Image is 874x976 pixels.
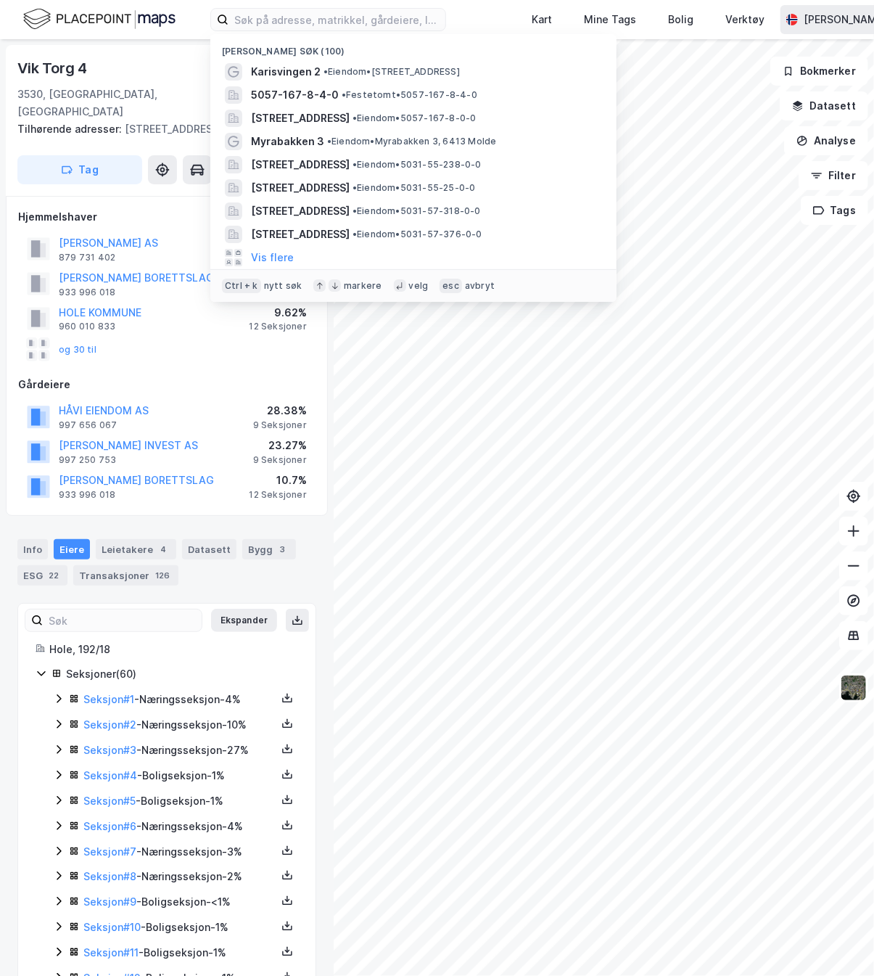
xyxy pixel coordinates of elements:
span: Eiendom • 5031-55-238-0-0 [353,159,482,171]
div: 12 Seksjoner [250,321,307,332]
div: Leietakere [96,539,176,559]
div: 3 [276,542,290,557]
div: Verktøy [725,11,764,28]
div: ESG [17,565,67,586]
div: esc [440,279,462,293]
a: Seksjon#1 [83,693,134,705]
span: [STREET_ADDRESS] [251,226,350,243]
div: - Næringsseksjon - 10% [83,716,276,734]
div: - Boligseksjon - 1% [83,767,276,784]
span: [STREET_ADDRESS] [251,179,350,197]
div: Kontrollprogram for chat [801,906,874,976]
span: Eiendom • Myrabakken 3, 6413 Molde [327,136,497,147]
div: Bygg [242,539,296,559]
div: Bolig [668,11,693,28]
div: [STREET_ADDRESS] [17,120,305,138]
div: - Næringsseksjon - 3% [83,843,276,861]
a: Seksjon#6 [83,820,136,832]
button: Analyse [784,126,868,155]
span: Myrabakken 3 [251,133,324,150]
span: [STREET_ADDRESS] [251,202,350,220]
div: - Næringsseksjon - 4% [83,691,276,708]
div: velg [409,280,429,292]
div: 960 010 833 [59,321,115,332]
div: Gårdeiere [18,376,316,393]
div: 9.62% [250,304,307,321]
button: Ekspander [211,609,277,632]
button: Datasett [780,91,868,120]
div: Seksjoner ( 60 ) [66,665,298,683]
div: [PERSON_NAME] søk (100) [210,34,617,60]
div: Ctrl + k [222,279,261,293]
div: 9 Seksjoner [253,419,307,431]
div: 126 [152,568,173,583]
span: Festetomt • 5057-167-8-4-0 [342,89,477,101]
span: Eiendom • 5031-57-318-0-0 [353,205,481,217]
span: Eiendom • 5031-55-25-0-0 [353,182,476,194]
div: Datasett [182,539,236,559]
div: Hjemmelshaver [18,208,316,226]
img: 9k= [840,674,867,702]
div: 9 Seksjoner [253,454,307,466]
span: • [353,112,357,123]
div: avbryt [465,280,495,292]
div: 4 [156,542,170,557]
a: Seksjon#10 [83,921,141,933]
span: • [327,136,331,147]
a: Seksjon#3 [83,744,136,756]
span: • [353,205,357,216]
div: - Boligseksjon - 1% [83,919,276,936]
a: Seksjon#11 [83,946,139,959]
span: [STREET_ADDRESS] [251,156,350,173]
div: - Boligseksjon - 1% [83,944,276,961]
img: logo.f888ab2527a4732fd821a326f86c7f29.svg [23,7,176,32]
button: Filter [799,161,868,190]
div: Vik Torg 4 [17,57,90,80]
div: Info [17,539,48,559]
a: Seksjon#2 [83,718,136,731]
div: - Boligseksjon - 1% [83,792,276,810]
div: - Næringsseksjon - 2% [83,868,276,885]
span: Eiendom • 5031-57-376-0-0 [353,229,482,240]
div: 10.7% [250,472,307,489]
span: [STREET_ADDRESS] [251,110,350,127]
iframe: Chat Widget [801,906,874,976]
div: 3530, [GEOGRAPHIC_DATA], [GEOGRAPHIC_DATA] [17,86,256,120]
div: 22 [46,568,62,583]
button: Tag [17,155,142,184]
button: Vis flere [251,249,294,266]
div: 933 996 018 [59,287,115,298]
span: Tilhørende adresser: [17,123,125,135]
span: Karisvingen 2 [251,63,321,81]
a: Seksjon#5 [83,795,136,807]
div: 28.38% [253,402,307,419]
div: 23.27% [253,437,307,454]
button: Bokmerker [770,57,868,86]
a: Seksjon#8 [83,870,136,882]
div: Mine Tags [584,11,636,28]
div: nytt søk [264,280,302,292]
span: • [353,159,357,170]
div: Transaksjoner [73,565,178,586]
button: Tags [801,196,868,225]
div: 879 731 402 [59,252,115,263]
div: Hole, 192/18 [49,641,298,658]
div: - Næringsseksjon - 4% [83,818,276,835]
a: Seksjon#9 [83,895,136,908]
div: 997 250 753 [59,454,116,466]
div: markere [344,280,382,292]
div: - Boligseksjon - <1% [83,893,276,911]
div: - Næringsseksjon - 27% [83,742,276,759]
div: 12 Seksjoner [250,489,307,501]
a: Seksjon#4 [83,769,137,782]
div: Kart [532,11,552,28]
div: 933 996 018 [59,489,115,501]
span: • [353,182,357,193]
input: Søk [43,610,202,631]
span: Eiendom • [STREET_ADDRESS] [323,66,460,78]
span: • [353,229,357,239]
span: • [342,89,346,100]
input: Søk på adresse, matrikkel, gårdeiere, leietakere eller personer [228,9,445,30]
span: • [323,66,328,77]
span: Eiendom • 5057-167-8-0-0 [353,112,477,124]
